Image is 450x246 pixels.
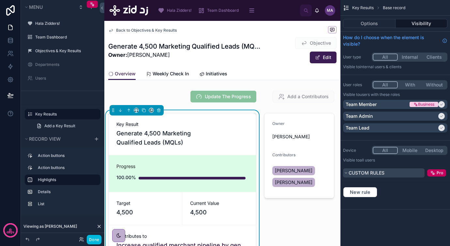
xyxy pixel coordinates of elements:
[35,112,97,117] label: Key Results
[23,110,98,119] button: Hidden pages
[207,8,239,13] span: Team Dashboard
[199,68,227,81] a: Initiatives
[346,113,373,119] p: Team Admin
[44,123,75,129] span: Add a Key Result
[398,147,422,154] button: Mobile
[7,230,14,235] p: days
[35,21,97,26] label: Hala Zidders!
[108,28,177,33] a: Back to Objectives & Key Results
[116,233,248,239] span: Contributes to
[343,34,440,47] span: How do I choose when the element is visible?
[35,76,97,81] label: Users
[343,64,447,69] p: Visible to
[418,102,434,107] span: Business
[343,187,377,197] button: New rule
[167,8,191,13] span: Hala Zidders!
[196,5,243,16] a: Team Dashboard
[422,147,446,154] button: Desktop
[38,201,95,207] label: List
[108,52,127,58] strong: Owner:
[116,121,248,128] span: Key Result
[153,3,300,18] div: scrollable content
[35,35,97,40] label: Team Dashboard
[87,235,101,244] button: Done
[9,227,12,234] p: 8
[110,5,148,16] img: App logo
[29,136,61,142] span: Record view
[310,52,337,63] button: Edit
[343,34,447,47] a: How do I choose when the element is visible?
[38,189,95,194] label: Details
[29,4,43,10] span: Menu
[343,19,396,28] button: Options
[422,81,446,88] button: Without
[116,208,174,217] span: 4,500
[373,147,398,154] button: All
[33,121,100,131] a: Add a Key Result
[38,165,95,170] label: Action buttons
[115,70,136,77] span: Overview
[206,70,227,77] span: Initiatives
[398,81,422,88] button: With
[35,62,97,67] label: Departments
[360,158,375,162] span: all users
[352,5,374,10] span: Key Results
[396,19,448,28] button: Visibility
[347,189,373,195] span: New rule
[153,70,189,77] span: Weekly Check In
[23,3,74,12] button: Menu
[383,5,405,10] span: Base record
[422,54,446,61] button: Clients
[116,171,136,184] div: 100.00%
[190,208,248,217] span: 4,500
[190,200,248,207] span: Current Value
[343,82,369,87] label: User roles
[21,147,104,216] div: scrollable content
[373,81,398,88] button: All
[38,177,95,182] label: Highlights
[349,170,384,176] span: Custom rules
[35,48,97,54] label: Objectives & Key Results
[38,153,95,158] label: Action buttons
[398,54,422,61] button: Internal
[343,148,369,153] label: Device
[146,68,189,81] a: Weekly Check In
[346,125,369,131] p: Team Lead
[343,168,425,177] button: Custom rules
[116,200,174,207] span: Target
[108,42,262,51] h1: Generate 4,500 Marketing Qualified Leads (MQLs)
[23,224,77,229] span: Viewing as [PERSON_NAME]
[116,163,248,170] span: Progress
[156,5,196,16] a: Hala Zidders!
[343,92,447,97] p: Visible to
[437,170,443,176] span: Pro
[108,51,262,59] span: [PERSON_NAME]
[360,64,401,69] span: Internal users & clients
[327,8,333,13] span: MA
[108,68,136,80] a: Overview
[346,101,377,108] p: Team Member
[116,129,248,147] span: Generate 4,500 Marketing Qualified Leads (MQLs)
[343,54,369,60] label: User type
[360,92,400,97] span: Users with these roles
[23,134,90,144] button: Record view
[373,54,398,61] button: All
[343,158,447,163] p: Visible to
[116,28,177,33] span: Back to Objectives & Key Results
